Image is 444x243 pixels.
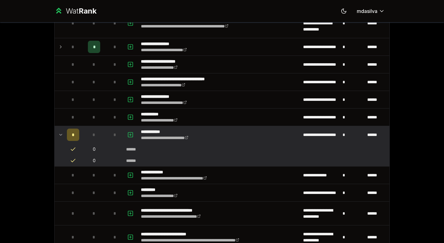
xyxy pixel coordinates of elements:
div: Wat [66,6,97,16]
button: mdasilva [352,6,390,17]
td: 0 [82,155,106,166]
span: Rank [79,6,97,15]
td: 0 [82,144,106,155]
a: WatRank [54,6,97,16]
span: mdasilva [357,7,377,15]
